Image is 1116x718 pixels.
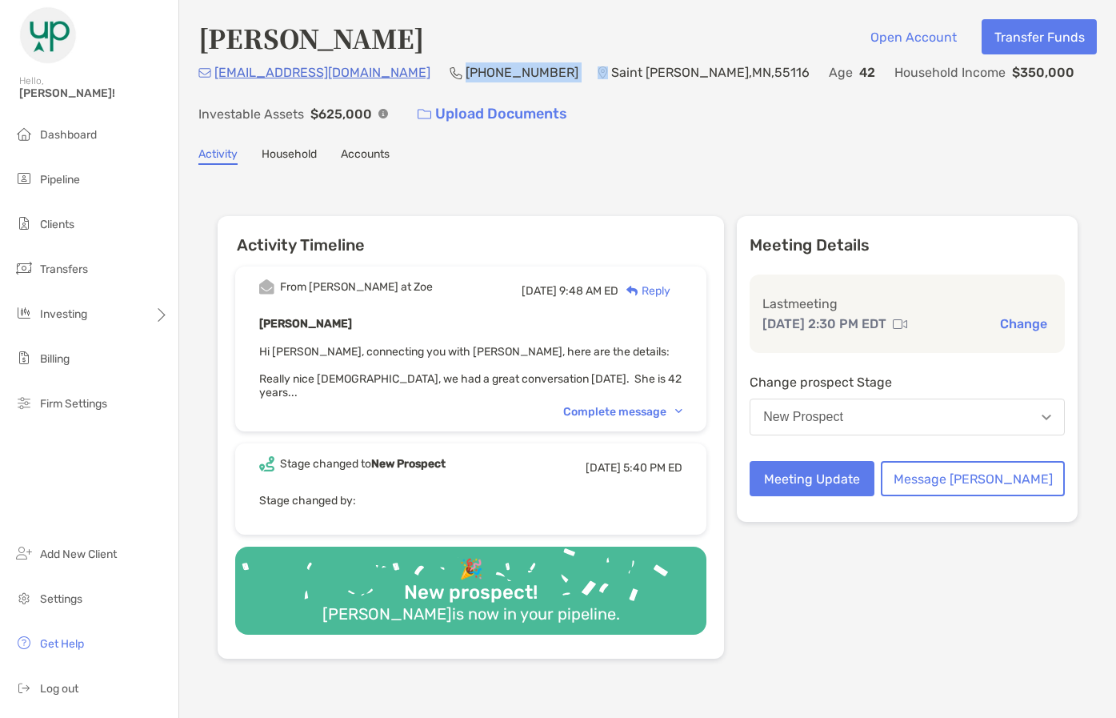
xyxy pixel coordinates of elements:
[280,457,446,471] div: Stage changed to
[982,19,1097,54] button: Transfer Funds
[40,352,70,366] span: Billing
[198,147,238,165] a: Activity
[14,303,34,323] img: investing icon
[894,62,1006,82] p: Household Income
[858,19,969,54] button: Open Account
[280,280,433,294] div: From [PERSON_NAME] at Zoe
[214,62,430,82] p: [EMAIL_ADDRESS][DOMAIN_NAME]
[626,286,638,296] img: Reply icon
[40,637,84,651] span: Get Help
[618,283,670,299] div: Reply
[310,104,372,124] p: $625,000
[750,399,1065,435] button: New Prospect
[522,284,557,298] span: [DATE]
[218,216,724,255] h6: Activity Timeline
[995,315,1052,332] button: Change
[198,104,304,124] p: Investable Assets
[762,294,1052,314] p: Last meeting
[259,317,352,331] b: [PERSON_NAME]
[466,62,578,82] p: [PHONE_NUMBER]
[19,6,77,64] img: Zoe Logo
[259,345,682,399] span: Hi [PERSON_NAME], connecting you with [PERSON_NAME], here are the details: Really nice [DEMOGRAPH...
[398,581,544,604] div: New prospect!
[623,461,682,475] span: 5:40 PM ED
[40,128,97,142] span: Dashboard
[14,588,34,608] img: settings icon
[14,214,34,233] img: clients icon
[40,218,74,231] span: Clients
[559,284,618,298] span: 9:48 AM ED
[893,318,907,331] img: communication type
[598,66,608,79] img: Location Icon
[407,97,578,131] a: Upload Documents
[563,405,682,419] div: Complete message
[198,68,211,78] img: Email Icon
[611,62,810,82] p: Saint [PERSON_NAME] , MN , 55116
[1042,415,1051,420] img: Open dropdown arrow
[259,491,682,511] p: Stage changed by:
[259,456,274,471] img: Event icon
[586,461,621,475] span: [DATE]
[763,410,843,424] div: New Prospect
[14,169,34,188] img: pipeline icon
[40,682,78,696] span: Log out
[14,348,34,367] img: billing icon
[262,147,317,165] a: Household
[675,409,682,414] img: Chevron icon
[341,147,390,165] a: Accounts
[750,461,874,496] button: Meeting Update
[450,66,462,79] img: Phone Icon
[14,544,34,563] img: add_new_client icon
[235,547,706,621] img: Confetti
[1012,62,1074,82] p: $350,000
[14,259,34,278] img: transfers icon
[859,62,875,82] p: 42
[14,124,34,143] img: dashboard icon
[418,109,431,120] img: button icon
[259,279,274,295] img: Event icon
[750,235,1065,255] p: Meeting Details
[829,62,853,82] p: Age
[198,19,424,56] h4: [PERSON_NAME]
[40,307,87,321] span: Investing
[40,397,107,411] span: Firm Settings
[371,457,446,471] b: New Prospect
[881,461,1065,496] button: Message [PERSON_NAME]
[453,558,490,581] div: 🎉
[40,592,82,606] span: Settings
[14,393,34,412] img: firm-settings icon
[750,372,1065,392] p: Change prospect Stage
[378,109,388,118] img: Info Icon
[316,604,626,624] div: [PERSON_NAME] is now in your pipeline.
[14,678,34,697] img: logout icon
[40,548,117,561] span: Add New Client
[40,173,80,187] span: Pipeline
[762,314,886,334] p: [DATE] 2:30 PM EDT
[14,633,34,652] img: get-help icon
[40,263,88,276] span: Transfers
[19,86,169,100] span: [PERSON_NAME]!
